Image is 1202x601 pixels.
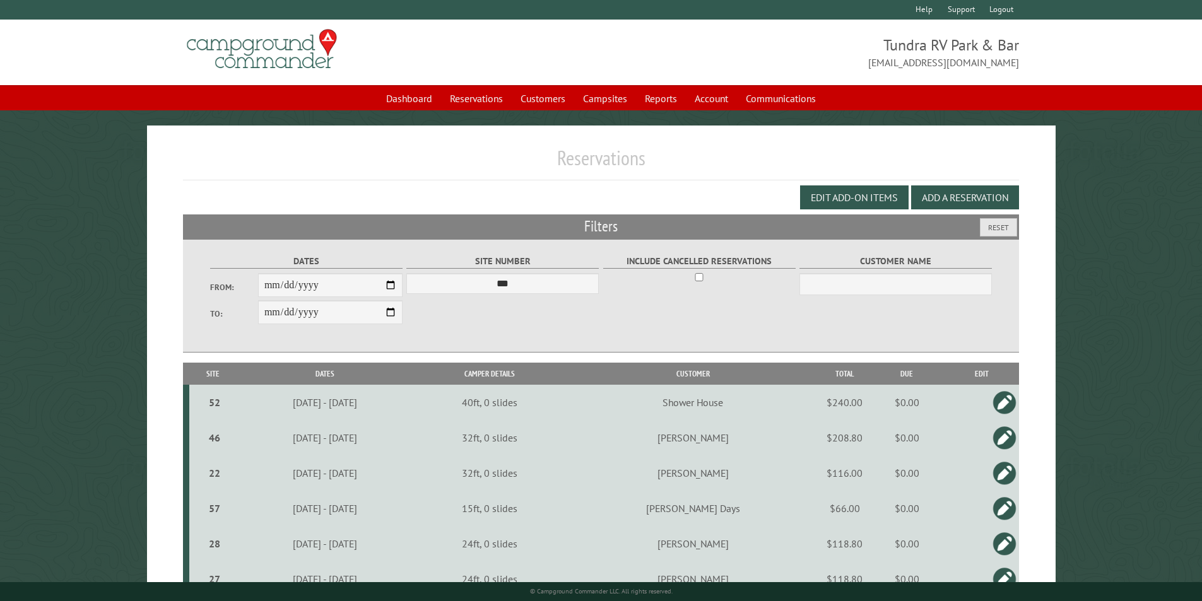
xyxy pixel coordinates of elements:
[194,537,235,550] div: 28
[575,86,635,110] a: Campsites
[637,86,685,110] a: Reports
[406,254,599,269] label: Site Number
[413,526,566,561] td: 24ft, 0 slides
[567,385,820,420] td: Shower House
[567,363,820,385] th: Customer
[237,363,413,385] th: Dates
[413,363,566,385] th: Camper Details
[183,214,1020,238] h2: Filters
[820,455,870,491] td: $116.00
[442,86,510,110] a: Reservations
[239,537,411,550] div: [DATE] - [DATE]
[379,86,440,110] a: Dashboard
[820,363,870,385] th: Total
[239,467,411,479] div: [DATE] - [DATE]
[194,431,235,444] div: 46
[870,561,944,597] td: $0.00
[413,385,566,420] td: 40ft, 0 slides
[800,185,909,209] button: Edit Add-on Items
[820,385,870,420] td: $240.00
[239,396,411,409] div: [DATE] - [DATE]
[567,420,820,455] td: [PERSON_NAME]
[870,455,944,491] td: $0.00
[870,385,944,420] td: $0.00
[567,561,820,597] td: [PERSON_NAME]
[239,573,411,585] div: [DATE] - [DATE]
[820,420,870,455] td: $208.80
[870,491,944,526] td: $0.00
[799,254,992,269] label: Customer Name
[870,526,944,561] td: $0.00
[210,308,258,320] label: To:
[738,86,823,110] a: Communications
[567,455,820,491] td: [PERSON_NAME]
[194,467,235,479] div: 22
[194,573,235,585] div: 27
[601,35,1020,70] span: Tundra RV Park & Bar [EMAIL_ADDRESS][DOMAIN_NAME]
[210,281,258,293] label: From:
[189,363,237,385] th: Site
[183,146,1020,180] h1: Reservations
[820,526,870,561] td: $118.80
[944,363,1020,385] th: Edit
[980,218,1017,236] button: Reset
[513,86,573,110] a: Customers
[820,491,870,526] td: $66.00
[820,561,870,597] td: $118.80
[567,526,820,561] td: [PERSON_NAME]
[603,254,796,269] label: Include Cancelled Reservations
[413,491,566,526] td: 15ft, 0 slides
[239,431,411,444] div: [DATE] - [DATE]
[239,502,411,515] div: [DATE] - [DATE]
[911,185,1019,209] button: Add a Reservation
[687,86,736,110] a: Account
[413,420,566,455] td: 32ft, 0 slides
[870,363,944,385] th: Due
[870,420,944,455] td: $0.00
[567,491,820,526] td: [PERSON_NAME] Days
[194,396,235,409] div: 52
[413,561,566,597] td: 24ft, 0 slides
[183,25,341,74] img: Campground Commander
[413,455,566,491] td: 32ft, 0 slides
[210,254,403,269] label: Dates
[530,587,673,595] small: © Campground Commander LLC. All rights reserved.
[194,502,235,515] div: 57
